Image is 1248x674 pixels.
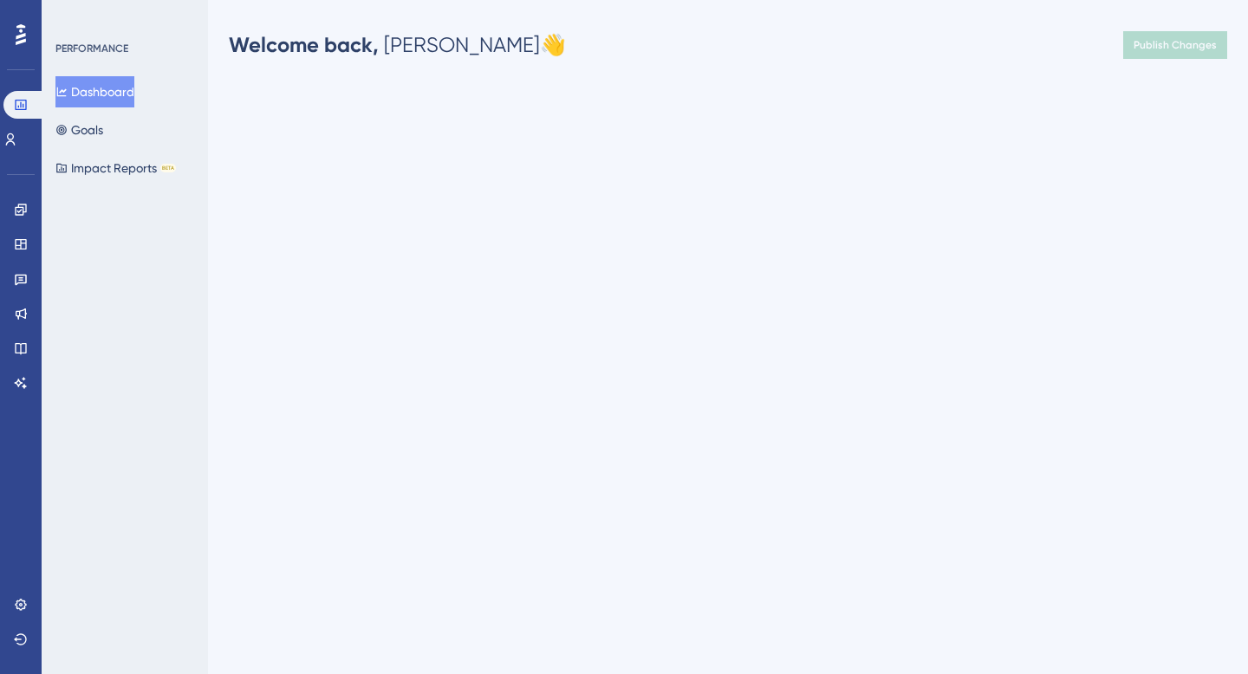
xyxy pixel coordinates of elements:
button: Dashboard [55,76,134,107]
button: Publish Changes [1123,31,1227,59]
span: Publish Changes [1134,38,1217,52]
div: BETA [160,164,176,172]
button: Impact ReportsBETA [55,152,176,184]
div: PERFORMANCE [55,42,128,55]
button: Goals [55,114,103,146]
span: Welcome back, [229,32,379,57]
div: [PERSON_NAME] 👋 [229,31,566,59]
